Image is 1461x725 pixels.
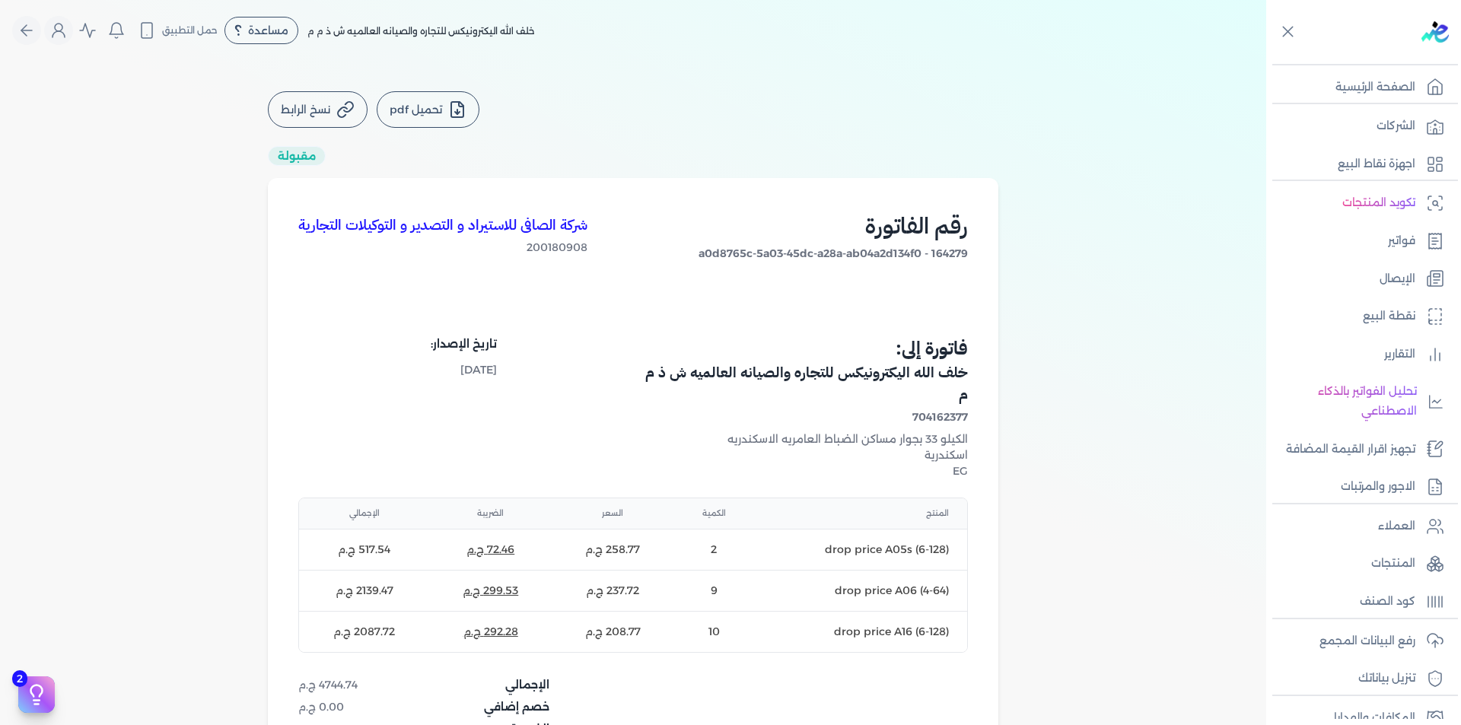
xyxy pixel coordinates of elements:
[1266,339,1452,370] a: التقارير
[299,611,429,652] td: 2087.72 ج.م
[307,25,535,37] span: خلف الله اليكترونيكس للتجاره والصيانه العالميه ش ذ م م
[1274,382,1417,421] p: تحليل الفواتير بالذكاء الاصطناعي
[1266,263,1452,295] a: الإيصال
[552,498,674,529] th: السعر
[1377,116,1415,136] p: الشركات
[674,611,754,652] td: 10
[754,611,967,652] td: drop price A16 (6-128)
[298,677,419,693] dd: 4744.74 ج.م
[162,24,218,37] span: حمل التطبيق
[484,699,549,715] dt: خصم إضافي
[298,699,419,715] dd: 0.00 ج.م
[638,335,968,362] h3: فاتورة إلى:
[638,362,968,406] h4: خلف الله اليكترونيكس للتجاره والصيانه العالميه ش ذ م م
[298,240,587,256] span: 200180908
[1266,586,1452,618] a: كود الصنف
[1380,269,1415,289] p: الإيصال
[1371,554,1415,574] p: المنتجات
[1319,631,1415,651] p: رفع البيانات المجمع
[552,611,674,652] td: 208.77 ج.م
[638,409,968,425] span: 704162377
[1378,517,1415,536] p: العملاء
[1358,669,1415,688] p: تنزيل بياناتك
[505,677,549,693] dt: الإجمالي
[1266,225,1452,257] a: فواتير
[1266,510,1452,542] a: العملاء
[674,498,754,529] th: الكمية
[1266,148,1452,180] a: اجهزة نقاط البيع
[638,463,968,479] div: EG
[1266,300,1452,332] a: نقطة البيع
[1266,72,1452,103] a: الصفحة الرئيسية
[377,91,479,128] button: تحميل pdf
[754,570,967,611] td: drop price A06 (4-64)
[134,17,221,43] button: حمل التطبيق
[1342,193,1415,213] p: تكويد المنتجات
[466,542,514,558] button: 72.46 ج.م
[429,498,552,529] th: الضريبة
[552,570,674,611] td: 237.72 ج.م
[463,583,518,599] button: 299.53 ج.م
[299,570,429,611] td: 2139.47 ج.م
[12,670,27,687] span: 2
[463,624,518,640] button: 292.28 ج.م
[674,570,754,611] td: 9
[268,91,368,128] button: نسخ الرابط
[1421,21,1449,43] img: logo
[1363,307,1415,326] p: نقطة البيع
[1384,345,1415,364] p: التقارير
[224,17,298,44] div: مساعدة
[431,335,497,355] p: تاريخ الإصدار:
[1266,187,1452,219] a: تكويد المنتجات
[638,431,968,447] div: الكيلو 33 بجوار مساكن الضباط العامريه الاسكندريه
[1266,376,1452,427] a: تحليل الفواتير بالذكاء الاصطناعي
[298,215,587,237] h1: شركة الصافى للاستيراد و التصدير و التوكيلات التجارية
[248,25,288,36] span: مساعدة
[1266,548,1452,580] a: المنتجات
[268,146,326,166] div: مقبولة
[1341,477,1415,497] p: الاجور والمرتبات
[754,529,967,570] td: drop price A05s (6-128)
[1266,471,1452,503] a: الاجور والمرتبات
[699,246,968,262] span: a0d8765c-5a03-45dc-a28a-ab04a2d134f0 - 164279
[299,498,429,529] th: الإجمالي
[1266,434,1452,466] a: تجهيز اقرار القيمة المضافة
[1266,110,1452,142] a: الشركات
[1338,154,1415,174] p: اجهزة نقاط البيع
[699,208,968,243] h2: رقم الفاتورة
[1266,625,1452,657] a: رفع البيانات المجمع
[1286,440,1415,459] p: تجهيز اقرار القيمة المضافة
[552,529,674,570] td: 258.77 ج.م
[431,361,497,380] p: [DATE]
[1266,663,1452,695] a: تنزيل بياناتك
[674,529,754,570] td: 2
[638,447,968,463] div: اسكندرية
[1388,231,1415,251] p: فواتير
[1335,78,1415,97] p: الصفحة الرئيسية
[18,676,55,713] button: 2
[299,529,429,570] td: 517.54 ج.م
[754,498,967,529] th: المنتج
[1360,592,1415,612] p: كود الصنف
